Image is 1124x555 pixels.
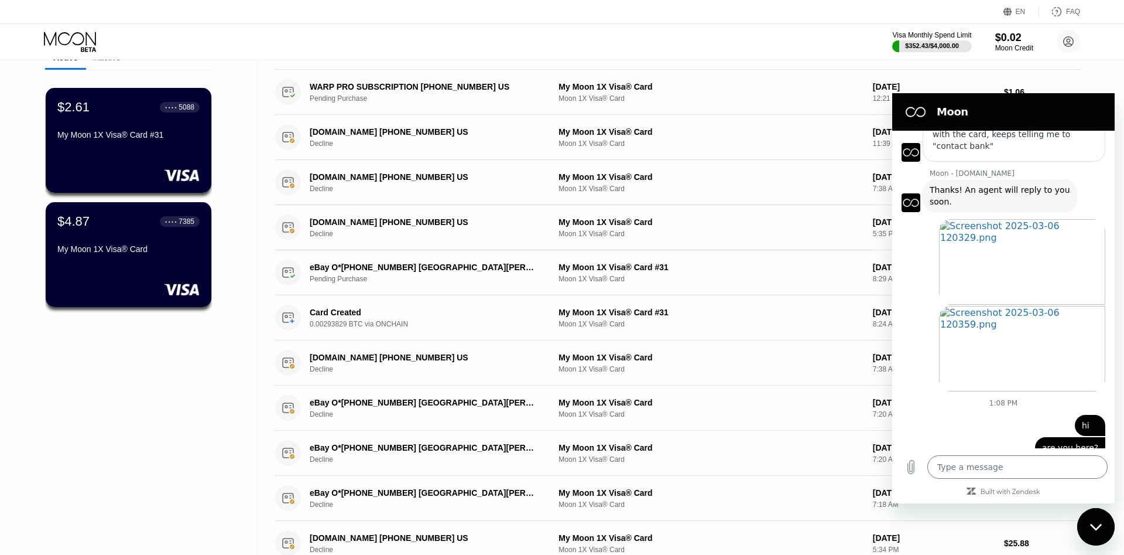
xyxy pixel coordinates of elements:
[558,185,863,193] div: Moon 1X Visa® Card
[873,217,995,227] div: [DATE]
[275,205,1080,250] div: [DOMAIN_NAME] [PHONE_NUMBER] USDeclineMy Moon 1X Visa® CardMoon 1X Visa® Card[DATE]5:35 PM$25.88
[1039,6,1080,18] div: FAQ
[873,546,995,554] div: 5:34 PM
[995,32,1033,52] div: $0.02Moon Credit
[905,42,959,49] div: $352.43 / $4,000.00
[1004,87,1080,97] div: $1.06
[275,115,1080,160] div: [DOMAIN_NAME] [PHONE_NUMBER] USDeclineMy Moon 1X Visa® CardMoon 1X Visa® Card[DATE]11:39 AM$32.20
[873,308,995,317] div: [DATE]
[873,185,995,193] div: 7:38 AM
[310,94,557,103] div: Pending Purchase
[275,70,1080,115] div: WARP PRO SUBSCRIPTION [PHONE_NUMBER] USPending PurchaseMy Moon 1X Visa® CardMoon 1X Visa® Card[DA...
[558,172,863,182] div: My Moon 1X Visa® Card
[558,353,863,362] div: My Moon 1X Visa® Card
[275,160,1080,205] div: [DOMAIN_NAME] [PHONE_NUMBER] USDeclineMy Moon 1X Visa® CardMoon 1X Visa® Card[DATE]7:38 AM$20.04
[995,32,1033,44] div: $0.02
[165,105,177,109] div: ● ● ● ●
[558,546,863,554] div: Moon 1X Visa® Card
[558,500,863,509] div: Moon 1X Visa® Card
[275,476,1080,521] div: eBay O*[PHONE_NUMBER] [GEOGRAPHIC_DATA][PERSON_NAME] [GEOGRAPHIC_DATA]DeclineMy Moon 1X Visa® Car...
[275,250,1080,295] div: eBay O*[PHONE_NUMBER] [GEOGRAPHIC_DATA][PERSON_NAME] [GEOGRAPHIC_DATA]Pending PurchaseMy Moon 1X ...
[892,93,1115,503] iframe: Messaging window
[892,31,971,39] div: Visa Monthly Spend Limit
[275,295,1080,341] div: Card Created0.00293829 BTC via ONCHAINMy Moon 1X Visa® Card #31Moon 1X Visa® Card[DATE]8:24 AM$33...
[558,533,863,543] div: My Moon 1X Visa® Card
[310,546,557,554] div: Decline
[310,172,539,182] div: [DOMAIN_NAME] [PHONE_NUMBER] US
[873,127,995,137] div: [DATE]
[310,230,557,238] div: Decline
[310,275,557,283] div: Pending Purchase
[310,139,557,148] div: Decline
[873,230,995,238] div: 5:35 PM
[558,443,863,452] div: My Moon 1X Visa® Card
[873,455,995,464] div: 7:20 AM
[310,533,539,543] div: [DOMAIN_NAME] [PHONE_NUMBER] US
[873,365,995,373] div: 7:38 AM
[165,220,177,223] div: ● ● ● ●
[179,217,194,226] div: 7385
[558,82,863,91] div: My Moon 1X Visa® Card
[310,263,539,272] div: eBay O*[PHONE_NUMBER] [GEOGRAPHIC_DATA][PERSON_NAME] [GEOGRAPHIC_DATA]
[310,455,557,464] div: Decline
[558,455,863,464] div: Moon 1X Visa® Card
[558,94,863,103] div: Moon 1X Visa® Card
[558,308,863,317] div: My Moon 1X Visa® Card #31
[558,410,863,418] div: Moon 1X Visa® Card
[57,130,200,139] div: My Moon 1X Visa® Card #31
[310,217,539,227] div: [DOMAIN_NAME] [PHONE_NUMBER] US
[558,365,863,373] div: Moon 1X Visa® Card
[310,308,539,317] div: Card Created
[558,263,863,272] div: My Moon 1X Visa® Card #31
[57,214,90,229] div: $4.87
[873,139,995,148] div: 11:39 AM
[873,172,995,182] div: [DATE]
[873,410,995,418] div: 7:20 AM
[873,320,995,328] div: 8:24 AM
[873,533,995,543] div: [DATE]
[179,103,194,111] div: 5088
[275,341,1080,386] div: [DOMAIN_NAME] [PHONE_NUMBER] USDeclineMy Moon 1X Visa® CardMoon 1X Visa® Card[DATE]7:38 AM$20.04
[873,263,995,272] div: [DATE]
[558,398,863,407] div: My Moon 1X Visa® Card
[1016,8,1026,16] div: EN
[873,275,995,283] div: 8:29 AM
[46,88,211,193] div: $2.61● ● ● ●5088My Moon 1X Visa® Card #31
[310,398,539,407] div: eBay O*[PHONE_NUMBER] [GEOGRAPHIC_DATA][PERSON_NAME] [GEOGRAPHIC_DATA]
[46,202,211,307] div: $4.87● ● ● ●7385My Moon 1X Visa® Card
[310,127,539,137] div: [DOMAIN_NAME] [PHONE_NUMBER] US
[873,398,995,407] div: [DATE]
[310,82,539,91] div: WARP PRO SUBSCRIPTION [PHONE_NUMBER] US
[995,44,1033,52] div: Moon Credit
[558,217,863,227] div: My Moon 1X Visa® Card
[1003,6,1039,18] div: EN
[558,127,863,137] div: My Moon 1X Visa® Card
[873,353,995,362] div: [DATE]
[310,443,539,452] div: eBay O*[PHONE_NUMBER] [GEOGRAPHIC_DATA][PERSON_NAME] [GEOGRAPHIC_DATA]
[310,500,557,509] div: Decline
[558,275,863,283] div: Moon 1X Visa® Card
[558,320,863,328] div: Moon 1X Visa® Card
[310,185,557,193] div: Decline
[558,230,863,238] div: Moon 1X Visa® Card
[310,320,557,328] div: 0.00293829 BTC via ONCHAIN
[873,94,995,103] div: 12:21 PM
[310,365,557,373] div: Decline
[57,100,90,115] div: $2.61
[275,386,1080,431] div: eBay O*[PHONE_NUMBER] [GEOGRAPHIC_DATA][PERSON_NAME] [GEOGRAPHIC_DATA]DeclineMy Moon 1X Visa® Car...
[892,31,971,52] div: Visa Monthly Spend Limit$352.43/$4,000.00
[57,244,200,254] div: My Moon 1X Visa® Card
[310,488,539,498] div: eBay O*[PHONE_NUMBER] [GEOGRAPHIC_DATA][PERSON_NAME] [GEOGRAPHIC_DATA]
[1066,8,1080,16] div: FAQ
[275,431,1080,476] div: eBay O*[PHONE_NUMBER] [GEOGRAPHIC_DATA][PERSON_NAME] [GEOGRAPHIC_DATA]DeclineMy Moon 1X Visa® Car...
[1077,508,1115,546] iframe: Button to launch messaging window, conversation in progress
